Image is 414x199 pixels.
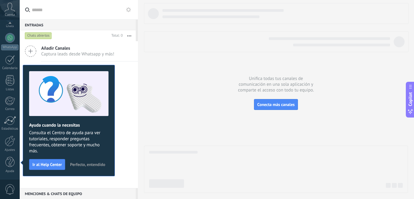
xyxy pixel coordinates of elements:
div: WhatsApp [1,45,18,50]
button: Perfecto, entendido [67,160,108,169]
span: Ir al Help Center [32,162,62,167]
div: Calendario [1,66,19,70]
div: Entradas [20,19,136,30]
div: Listas [1,88,19,91]
span: Añadir Canales [41,45,114,51]
span: Perfecto, entendido [70,162,105,167]
div: Menciones & Chats de equipo [20,188,136,199]
div: Total: 0 [109,33,123,39]
span: Cuenta [5,13,15,17]
div: Chats abiertos [25,32,52,39]
div: Estadísticas [1,127,19,131]
button: Ir al Help Center [29,159,65,170]
div: Correo [1,107,19,111]
div: Ayuda [1,169,19,173]
h2: Ayuda cuando la necesitas [29,122,109,128]
button: Conecta más canales [254,99,298,110]
div: Ajustes [1,148,19,152]
span: Captura leads desde Whatsapp y más! [41,51,114,57]
span: Conecta más canales [257,102,295,107]
span: Copilot [407,92,413,106]
span: Consulta el Centro de ayuda para ver tutoriales, responder preguntas frecuentes, obtener soporte ... [29,130,109,154]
